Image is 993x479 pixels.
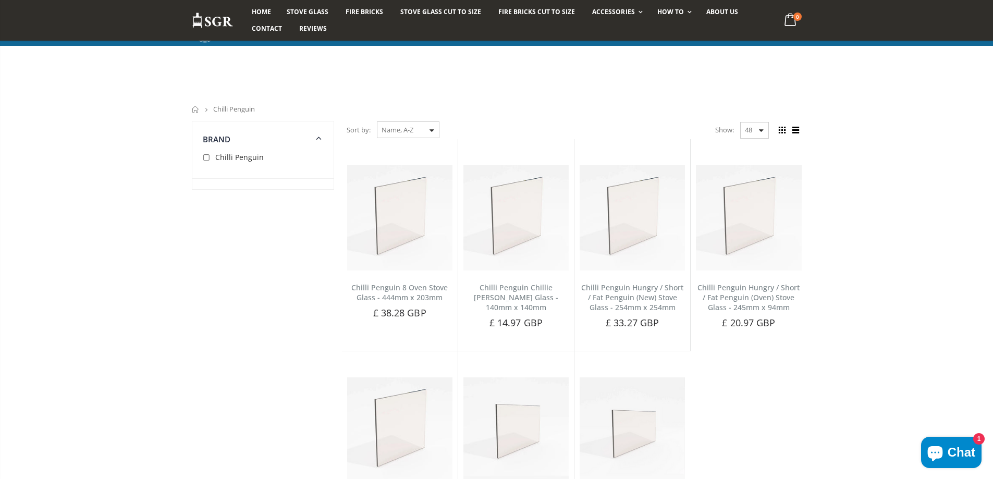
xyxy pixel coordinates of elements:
span: Stove Glass Cut To Size [400,7,481,16]
span: £ 33.27 GBP [606,316,659,329]
a: Home [244,4,279,20]
img: Chilli Penguin Hungry / Short / Fat Penguin (New) Stove Glass [580,165,685,271]
img: Stove Glass Replacement [192,12,234,29]
a: 0 [780,10,801,31]
span: Contact [252,24,282,33]
a: Accessories [584,4,647,20]
a: Fire Bricks Cut To Size [491,4,583,20]
span: Sort by: [347,121,371,139]
span: Stove Glass [287,7,328,16]
a: Stove Glass Cut To Size [393,4,489,20]
a: How To [649,4,697,20]
span: Show: [715,121,734,138]
span: 0 [793,13,802,21]
span: Brand [203,134,231,144]
span: Accessories [592,7,634,16]
span: List view [790,125,802,136]
a: Home [192,106,200,113]
a: Stove Glass [279,4,336,20]
a: Chilli Penguin Chillie [PERSON_NAME] Glass - 140mm x 140mm [474,283,558,312]
span: £ 20.97 GBP [722,316,775,329]
span: Fire Bricks Cut To Size [498,7,575,16]
inbox-online-store-chat: Shopify online store chat [918,437,985,471]
span: Fire Bricks [346,7,383,16]
a: About us [698,4,746,20]
span: Chilli Penguin [213,104,255,114]
img: Chilli Penguin Chilli Billie Stove Glass [463,165,569,271]
a: Chilli Penguin Hungry / Short / Fat Penguin (New) Stove Glass - 254mm x 254mm [581,283,683,312]
span: Home [252,7,271,16]
span: Grid view [777,125,788,136]
img: Chilli Penguin Hungry / Short / Fat Penguin (Oven) Stove Glass [696,165,801,271]
a: Fire Bricks [338,4,391,20]
img: Chilli Penguin 8 Oven Stove Glass [347,165,452,271]
a: Chilli Penguin Hungry / Short / Fat Penguin (Oven) Stove Glass - 245mm x 94mm [697,283,800,312]
span: £ 14.97 GBP [489,316,543,329]
span: Chilli Penguin [215,152,264,162]
a: Reviews [291,20,335,37]
a: Contact [244,20,290,37]
a: Chilli Penguin 8 Oven Stove Glass - 444mm x 203mm [351,283,448,302]
span: Reviews [299,24,327,33]
span: About us [706,7,738,16]
span: £ 38.28 GBP [373,306,426,319]
span: How To [657,7,684,16]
